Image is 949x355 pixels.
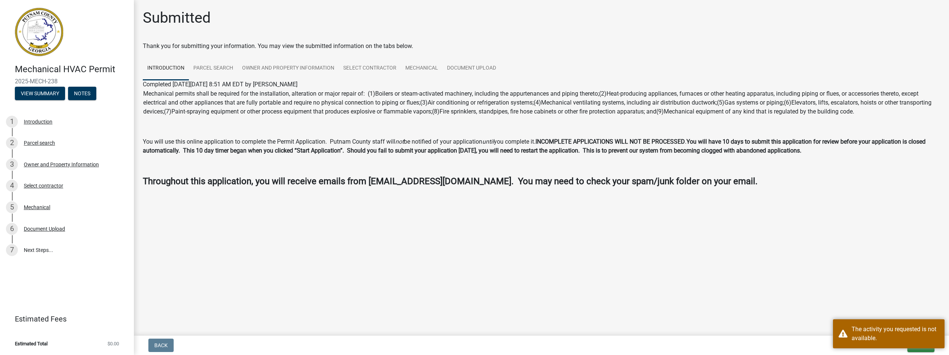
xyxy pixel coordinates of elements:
[6,116,18,128] div: 1
[395,138,404,145] i: not
[6,201,18,213] div: 5
[15,341,48,346] span: Estimated Total
[6,180,18,192] div: 4
[482,138,494,145] i: until
[143,57,189,80] a: Introduction
[24,226,65,231] div: Document Upload
[68,91,96,97] wm-modal-confirm: Notes
[24,205,50,210] div: Mechanical
[107,341,119,346] span: $0.00
[535,138,685,145] strong: INCOMPLETE APPLICATIONS WILL NOT BE PROCESSED
[6,159,18,170] div: 3
[143,9,211,27] h1: Submitted
[15,64,128,75] h4: Mechanical HVAC Permit
[15,8,63,56] img: Putnam County, Georgia
[6,137,18,149] div: 2
[24,162,99,167] div: Owner and Property Information
[401,57,443,80] a: Mechanical
[15,78,119,85] span: 2025-MECH-238
[148,339,174,352] button: Back
[6,311,122,326] a: Estimated Fees
[143,137,940,155] p: You will use this online application to complete the Permit Application. Putnam County staff will...
[143,176,757,186] strong: Throughout this application, you will receive emails from [EMAIL_ADDRESS][DOMAIN_NAME]. You may n...
[24,119,52,124] div: Introduction
[154,342,168,348] span: Back
[24,140,55,145] div: Parcel search
[143,81,297,88] span: Completed [DATE][DATE] 8:51 AM EDT by [PERSON_NAME]
[143,42,940,51] div: Thank you for submitting your information. You may view the submitted information on the tabs below.
[6,223,18,235] div: 6
[68,87,96,100] button: Notes
[189,57,238,80] a: Parcel search
[852,325,939,343] div: The activity you requested is not available.
[6,244,18,256] div: 7
[238,57,339,80] a: Owner and Property Information
[143,89,940,116] td: Mechanical permits shall be required for the installation, alteration or major repair of: (1)Boil...
[24,183,63,188] div: Select contractor
[15,87,65,100] button: View Summary
[339,57,401,80] a: Select contractor
[443,57,501,80] a: Document Upload
[15,91,65,97] wm-modal-confirm: Summary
